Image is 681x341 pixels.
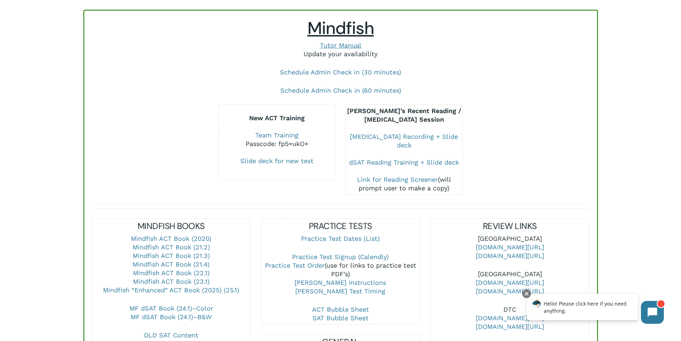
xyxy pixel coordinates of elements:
a: ACT Bubble Sheet [312,306,369,313]
a: [MEDICAL_DATA] Recording + Slide deck [350,133,458,149]
a: Mindfish ACT Book (2020) [131,235,211,242]
span: Mindfish [307,17,374,39]
a: Practice Test Signup (Calendly) [292,253,389,260]
a: [PERSON_NAME] Test Timing [295,287,385,295]
a: SAT Bubble Sheet [312,314,369,322]
a: [DOMAIN_NAME][URL] [476,314,544,322]
a: Practice Test Order [265,262,325,269]
a: Schedule Admin Check in (60 minutes) [280,87,401,94]
a: Link for Reading Screener [357,176,438,183]
b: New ACT Training [249,114,305,122]
a: [DOMAIN_NAME][URL] [476,243,544,251]
a: Mindfish ACT Book (22.1) [133,269,209,277]
a: Team Training [255,131,298,139]
div: Passcode: fp5=ukO+ [219,140,335,148]
a: Mindfish ACT Book (21.2) [133,243,210,251]
a: MF dSAT Book (24.1)–B&W [130,313,212,321]
p: (use for links to practice test PDF’s) [261,253,420,305]
div: (will prompt user to make a copy) [346,175,462,193]
p: DTC [431,305,589,341]
a: OLD SAT Content [144,331,198,339]
a: Mindfish ACT Book (21.3) [133,252,210,259]
a: Mindfish ACT Book (23.1) [133,278,209,285]
a: Schedule Admin Check in (30 minutes) [280,68,401,76]
a: Slide deck for new test [240,157,314,165]
iframe: Chatbot [519,288,671,331]
a: Tutor Manual [320,42,361,49]
a: Mindfish ACT Book (21.4) [133,260,209,268]
p: [GEOGRAPHIC_DATA] [431,270,589,305]
a: Practice Test Dates (List) [301,235,380,242]
p: [GEOGRAPHIC_DATA] [431,234,589,270]
h5: REVIEW LINKS [431,220,589,232]
a: [DOMAIN_NAME][URL] [476,252,544,259]
a: MF dSAT Book (24.1)–Color [129,305,213,312]
a: Update your availability [304,50,377,58]
a: [DOMAIN_NAME][URL] [476,279,544,286]
h5: PRACTICE TESTS [261,220,420,232]
a: Mindfish “Enhanced” ACT Book (2025) (25.1) [103,286,239,294]
a: [DOMAIN_NAME][URL] [476,287,544,295]
a: [DOMAIN_NAME][URL] [476,323,544,330]
h5: MINDFISH BOOKS [92,220,250,232]
a: [PERSON_NAME] Instructions [295,279,386,286]
b: [PERSON_NAME]’s Recent Reading / [MEDICAL_DATA] Session [347,107,461,123]
a: dSAT Reading Training + Slide deck [349,159,459,166]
